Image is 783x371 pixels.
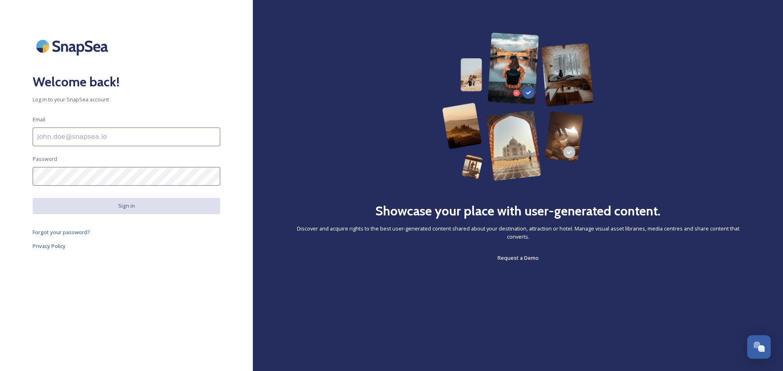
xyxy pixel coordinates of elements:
[33,228,90,236] span: Forgot your password?
[498,254,539,261] span: Request a Demo
[33,242,66,250] span: Privacy Policy
[747,335,771,359] button: Open Chat
[33,155,57,163] span: Password
[285,225,750,240] span: Discover and acquire rights to the best user-generated content shared about your destination, att...
[33,127,220,146] input: john.doe@snapsea.io
[33,116,45,123] span: Email
[33,241,220,251] a: Privacy Policy
[33,33,114,60] img: SnapSea Logo
[375,201,661,221] h2: Showcase your place with user-generated content.
[33,72,220,92] h2: Welcome back!
[498,253,539,263] a: Request a Demo
[442,33,594,181] img: 63b42ca75bacad526042e722_Group%20154-p-800.png
[33,96,220,103] span: Log in to your SnapSea account
[33,198,220,214] button: Sign in
[33,227,220,237] a: Forgot your password?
